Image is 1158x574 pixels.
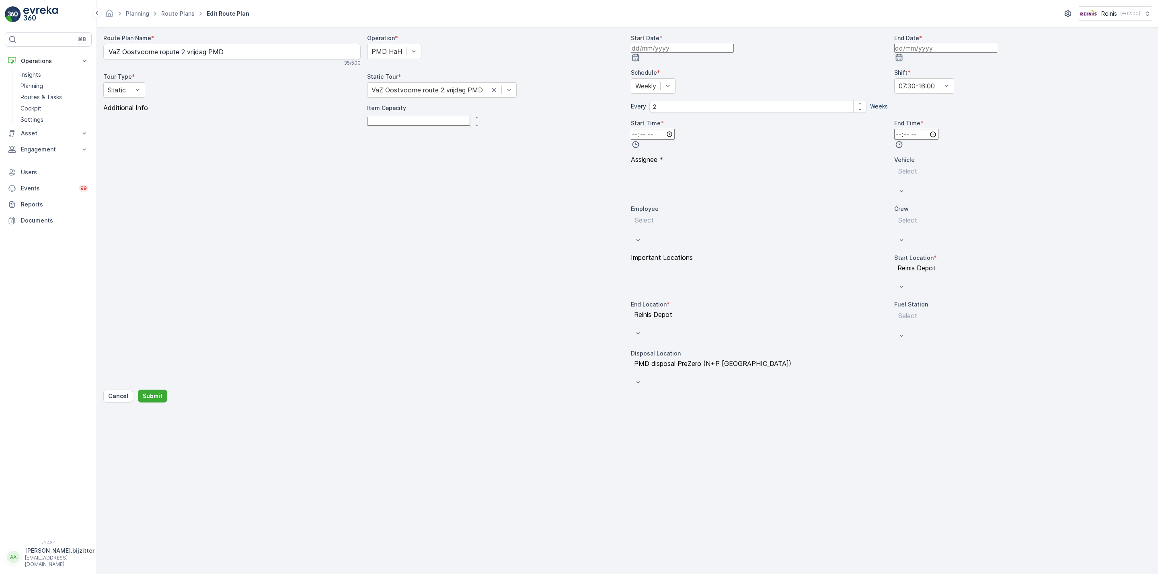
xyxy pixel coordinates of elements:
[898,311,1008,321] p: Select
[631,254,888,261] p: Important Locations
[631,155,657,163] span: Assignee
[631,350,681,357] label: Disposal Location
[205,10,251,18] span: Edit Route Plan
[631,120,661,127] label: Start Time
[138,390,167,402] button: Submit
[367,104,406,111] label: Item Capacity
[21,93,62,101] p: Routes & Tasks
[367,35,395,41] label: Operation
[21,82,43,90] p: Planning
[1120,10,1140,17] p: ( +02:00 )
[25,555,94,568] p: [EMAIL_ADDRESS][DOMAIN_NAME]
[21,168,88,176] p: Users
[631,205,659,212] label: Employee
[631,44,734,53] input: dd/mm/yyyy
[635,215,745,225] p: Select
[5,196,92,212] a: Reports
[1079,9,1098,18] img: Reinis-Logo-Vrijstaand_Tekengebied-1-copy2_aBO4n7j.png
[894,205,909,212] label: Crew
[108,392,128,400] p: Cancel
[870,102,888,110] p: Weeks
[5,141,92,157] button: Engagement
[21,57,76,65] p: Operations
[894,120,920,127] label: End Time
[17,114,92,125] a: Settings
[1079,6,1152,21] button: Reinis(+02:00)
[894,35,919,41] label: End Date
[17,80,92,92] a: Planning
[7,551,20,564] div: AA
[5,164,92,180] a: Users
[103,104,148,112] span: Additional Info
[25,547,94,555] p: [PERSON_NAME].bijzitter
[894,44,997,53] input: dd/mm/yyyy
[631,35,659,41] label: Start Date
[21,217,88,225] p: Documents
[898,166,1008,176] p: Select
[367,73,398,80] label: Static Tour
[5,547,92,568] button: AA[PERSON_NAME].bijzitter[EMAIL_ADDRESS][DOMAIN_NAME]
[21,116,43,124] p: Settings
[5,6,21,22] img: logo
[126,10,149,17] a: Planning
[21,71,41,79] p: Insights
[103,35,151,41] label: Route Plan Name
[894,254,934,261] label: Start Location
[894,301,928,308] label: Fuel Station
[894,156,915,163] label: Vehicle
[103,73,132,80] label: Tour Type
[23,6,58,22] img: logo_light-DOdMpM7g.png
[634,360,791,367] div: PMD disposal PreZero (N+P [GEOGRAPHIC_DATA])
[894,69,908,76] label: Shift
[161,10,195,17] a: Route Plans
[5,212,92,229] a: Documents
[5,180,92,196] a: Events99
[105,12,114,19] a: Homepage
[80,185,87,192] p: 99
[634,311,735,318] div: Reinis Depot
[17,69,92,80] a: Insights
[5,125,92,141] button: Asset
[897,264,999,272] div: Reinis Depot
[17,92,92,103] a: Routes & Tasks
[1101,10,1117,18] p: Reinis
[21,145,76,153] p: Engagement
[5,53,92,69] button: Operations
[344,60,361,66] p: 35 / 500
[17,103,92,114] a: Cockpit
[143,392,162,400] p: Submit
[898,215,1008,225] p: Select
[5,540,92,545] span: v 1.48.1
[21,200,88,208] p: Reports
[631,102,646,110] p: Every
[631,301,667,308] label: End Location
[103,390,133,402] button: Cancel
[78,36,86,43] p: ⌘B
[21,104,41,112] p: Cockpit
[21,129,76,137] p: Asset
[631,69,657,76] label: Schedule
[21,184,74,192] p: Events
